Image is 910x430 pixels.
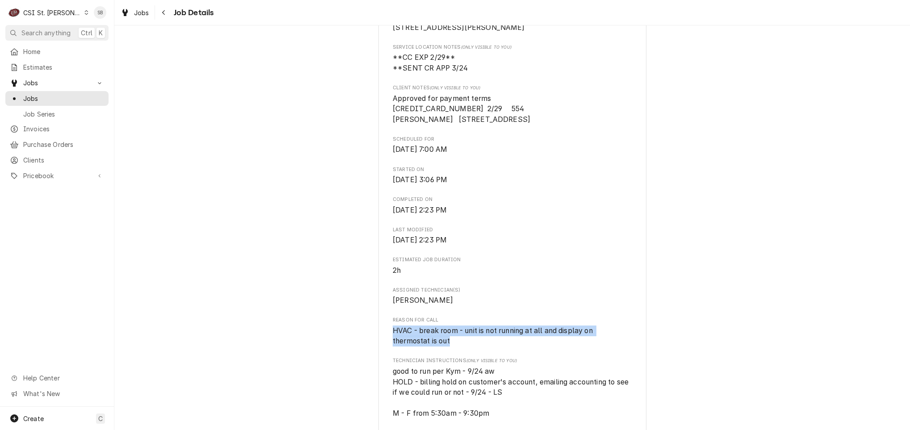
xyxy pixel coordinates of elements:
span: [DATE] 2:23 PM [393,236,447,244]
div: SB [94,6,106,19]
span: Reason For Call [393,326,632,347]
span: [DATE] 3:06 PM [393,175,447,184]
span: Completed On [393,205,632,216]
span: Estimated Job Duration [393,256,632,263]
span: Last Modified [393,235,632,246]
span: [DATE] 7:00 AM [393,145,447,154]
span: Assigned Technician(s) [393,287,632,294]
div: Started On [393,166,632,185]
span: [object Object] [393,52,632,73]
a: Home [5,44,109,59]
span: 2h [393,266,401,275]
span: Scheduled For [393,136,632,143]
span: Job Details [171,7,214,19]
div: Reason For Call [393,317,632,347]
span: Invoices [23,124,104,134]
div: Last Modified [393,226,632,246]
div: CSI St. [PERSON_NAME] [23,8,81,17]
span: What's New [23,389,103,398]
div: [object Object] [393,84,632,125]
span: Jobs [23,78,91,88]
div: [object Object] [393,44,632,74]
a: Clients [5,153,109,167]
span: Started On [393,166,632,173]
a: Invoices [5,121,109,136]
span: Reason For Call [393,317,632,324]
span: **CC EXP 2/29** **SENT CR APP 3/24 [393,53,468,72]
span: Jobs [134,8,149,17]
span: [PERSON_NAME] LTL Freight [STREET_ADDRESS][PERSON_NAME] [393,13,525,32]
a: Job Series [5,107,109,121]
a: Jobs [5,91,109,106]
span: Create [23,415,44,422]
span: C [98,414,103,423]
span: Estimated Job Duration [393,265,632,276]
span: (Only Visible to You) [430,85,480,90]
div: Completed On [393,196,632,215]
span: Clients [23,155,104,165]
a: Purchase Orders [5,137,109,152]
span: Service Location Notes [393,44,632,51]
button: Navigate back [157,5,171,20]
a: Estimates [5,60,109,75]
span: Started On [393,175,632,185]
span: K [99,28,103,38]
span: Jobs [23,94,104,103]
a: Go to What's New [5,386,109,401]
span: (Only Visible to You) [466,358,517,363]
a: Go to Jobs [5,75,109,90]
span: Completed On [393,196,632,203]
span: Assigned Technician(s) [393,295,632,306]
a: Go to Pricebook [5,168,109,183]
span: Pricebook [23,171,91,180]
div: Estimated Job Duration [393,256,632,276]
a: Jobs [117,5,153,20]
button: Search anythingCtrlK [5,25,109,41]
span: (Only Visible to You) [461,45,512,50]
span: Purchase Orders [23,140,104,149]
span: [PERSON_NAME] [393,296,453,305]
span: Estimates [23,63,104,72]
span: Ctrl [81,28,92,38]
span: Job Series [23,109,104,119]
div: C [8,6,21,19]
span: Client Notes [393,84,632,92]
a: Go to Help Center [5,371,109,385]
span: HVAC - break room - unit is not running at all and display on thermostat is out [393,326,595,346]
span: [object Object] [393,93,632,125]
div: Assigned Technician(s) [393,287,632,306]
div: Scheduled For [393,136,632,155]
div: CSI St. Louis's Avatar [8,6,21,19]
span: Approved for payment terms [CREDIT_CARD_NUMBER] 2/29 554 [PERSON_NAME] [STREET_ADDRESS] [393,94,530,124]
span: Help Center [23,373,103,383]
span: Technician Instructions [393,357,632,364]
span: Home [23,47,104,56]
span: [DATE] 2:23 PM [393,206,447,214]
div: Shayla Bell's Avatar [94,6,106,19]
span: Last Modified [393,226,632,234]
span: Scheduled For [393,144,632,155]
span: Search anything [21,28,71,38]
